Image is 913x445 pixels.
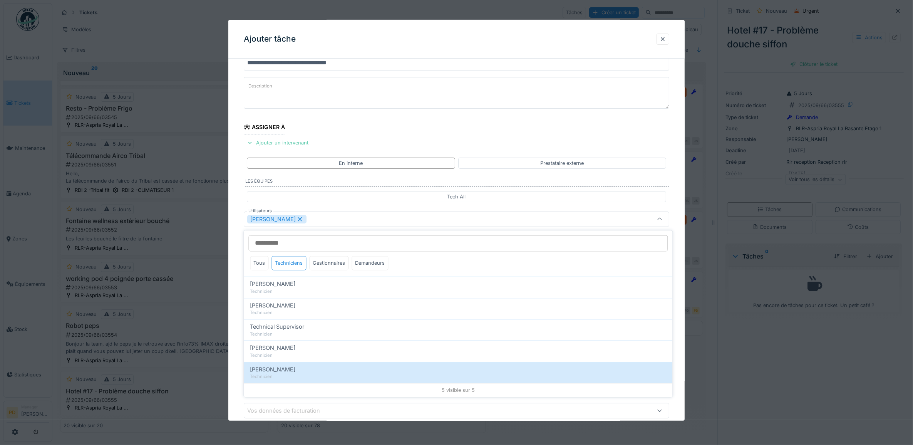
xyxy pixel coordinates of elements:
[250,256,269,270] div: Tous
[247,406,331,415] div: Vos données de facturation
[339,160,363,167] div: En interne
[250,374,667,380] div: Technicien
[250,331,667,338] div: Technicien
[247,81,274,91] label: Description
[244,383,673,397] div: 5 visible sur 5
[245,178,670,186] label: Les équipes
[250,353,667,359] div: Technicien
[310,256,349,270] div: Gestionnaires
[250,344,296,353] span: [PERSON_NAME]
[250,365,296,374] span: [PERSON_NAME]
[447,193,466,200] div: Tech All
[247,208,273,214] label: Utilisateurs
[244,121,285,134] div: Assigner à
[247,215,307,223] div: [PERSON_NAME]
[250,280,296,289] span: [PERSON_NAME]
[540,160,584,167] div: Prestataire externe
[250,310,667,316] div: Technicien
[250,288,667,295] div: Technicien
[244,138,312,148] div: Ajouter un intervenant
[250,323,305,331] span: Technical Supervisor
[244,34,296,44] h3: Ajouter tâche
[250,301,296,310] span: [PERSON_NAME]
[272,256,307,270] div: Techniciens
[352,256,389,270] div: Demandeurs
